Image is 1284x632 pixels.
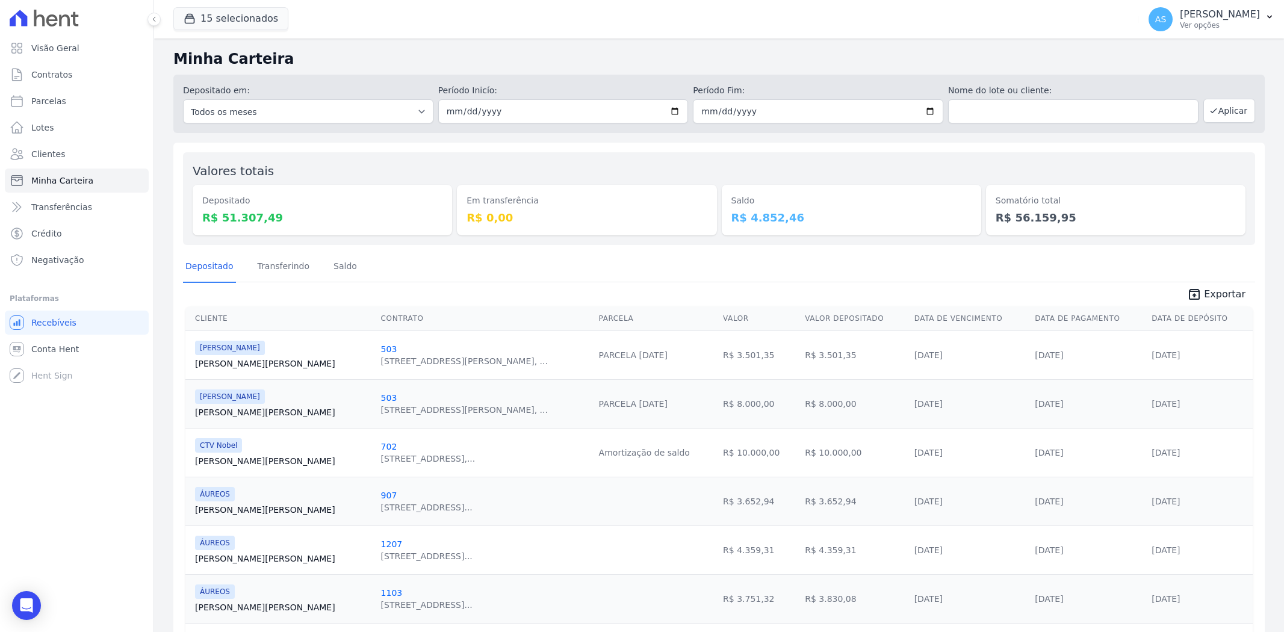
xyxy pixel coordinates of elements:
dd: R$ 56.159,95 [996,209,1236,226]
span: Transferências [31,201,92,213]
dd: R$ 4.852,46 [731,209,972,226]
td: R$ 8.000,00 [718,379,800,428]
div: [STREET_ADDRESS],... [381,453,476,465]
th: Valor [718,306,800,331]
a: Amortização de saldo [599,448,690,457]
a: [DATE] [1152,497,1180,506]
span: [PERSON_NAME] [195,341,265,355]
span: CTV Nobel [195,438,242,453]
label: Período Inicío: [438,84,689,97]
a: [DATE] [1035,594,1063,604]
a: [DATE] [1152,545,1180,555]
label: Nome do lote ou cliente: [948,84,1199,97]
a: Negativação [5,248,149,272]
div: [STREET_ADDRESS][PERSON_NAME], ... [381,355,548,367]
a: Conta Hent [5,337,149,361]
i: unarchive [1187,287,1202,302]
td: R$ 3.652,94 [800,477,909,525]
td: R$ 4.359,31 [800,525,909,574]
a: Depositado [183,252,236,283]
a: [DATE] [914,545,943,555]
div: [STREET_ADDRESS]... [381,501,473,513]
a: 1103 [381,588,403,598]
span: Crédito [31,228,62,240]
a: [PERSON_NAME][PERSON_NAME] [195,553,371,565]
div: Open Intercom Messenger [12,591,41,620]
a: [DATE] [1035,350,1063,360]
p: Ver opções [1180,20,1260,30]
td: R$ 3.830,08 [800,574,909,623]
a: Crédito [5,222,149,246]
span: ÁUREOS [195,487,235,501]
span: Negativação [31,254,84,266]
th: Parcela [594,306,718,331]
a: [DATE] [1152,350,1180,360]
td: R$ 10.000,00 [718,428,800,477]
th: Contrato [376,306,594,331]
a: [DATE] [1152,399,1180,409]
a: 702 [381,442,397,451]
a: [DATE] [1035,448,1063,457]
a: [PERSON_NAME][PERSON_NAME] [195,358,371,370]
td: R$ 3.652,94 [718,477,800,525]
dt: Saldo [731,194,972,207]
a: unarchive Exportar [1177,287,1255,304]
h2: Minha Carteira [173,48,1265,70]
span: Exportar [1204,287,1245,302]
span: Lotes [31,122,54,134]
a: [DATE] [1152,448,1180,457]
a: 503 [381,344,397,354]
a: [DATE] [914,594,943,604]
a: Lotes [5,116,149,140]
span: Parcelas [31,95,66,107]
label: Valores totais [193,164,274,178]
a: [DATE] [1035,545,1063,555]
a: Visão Geral [5,36,149,60]
td: R$ 10.000,00 [800,428,909,477]
th: Data de Pagamento [1030,306,1147,331]
div: [STREET_ADDRESS]... [381,599,473,611]
a: Saldo [331,252,359,283]
td: R$ 3.501,35 [800,330,909,379]
a: [DATE] [914,399,943,409]
td: R$ 8.000,00 [800,379,909,428]
p: [PERSON_NAME] [1180,8,1260,20]
span: Conta Hent [31,343,79,355]
span: AS [1155,15,1166,23]
td: R$ 3.501,35 [718,330,800,379]
div: [STREET_ADDRESS][PERSON_NAME], ... [381,404,548,416]
th: Valor Depositado [800,306,909,331]
dt: Em transferência [467,194,707,207]
a: [PERSON_NAME][PERSON_NAME] [195,504,371,516]
a: [PERSON_NAME][PERSON_NAME] [195,406,371,418]
a: [PERSON_NAME][PERSON_NAME] [195,455,371,467]
a: Minha Carteira [5,169,149,193]
a: 907 [381,491,397,500]
dd: R$ 51.307,49 [202,209,442,226]
a: Parcelas [5,89,149,113]
div: Plataformas [10,291,144,306]
dd: R$ 0,00 [467,209,707,226]
a: [PERSON_NAME][PERSON_NAME] [195,601,371,613]
span: Minha Carteira [31,175,93,187]
label: Período Fim: [693,84,943,97]
button: 15 selecionados [173,7,288,30]
span: [PERSON_NAME] [195,389,265,404]
a: 503 [381,393,397,403]
a: [DATE] [914,448,943,457]
td: R$ 3.751,32 [718,574,800,623]
span: ÁUREOS [195,584,235,599]
div: [STREET_ADDRESS]... [381,550,473,562]
dt: Somatório total [996,194,1236,207]
a: Transferências [5,195,149,219]
a: [DATE] [1035,497,1063,506]
span: ÁUREOS [195,536,235,550]
span: Visão Geral [31,42,79,54]
dt: Depositado [202,194,442,207]
button: Aplicar [1203,99,1255,123]
a: Recebíveis [5,311,149,335]
a: Clientes [5,142,149,166]
a: [DATE] [914,497,943,506]
button: AS [PERSON_NAME] Ver opções [1139,2,1284,36]
th: Data de Vencimento [910,306,1031,331]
